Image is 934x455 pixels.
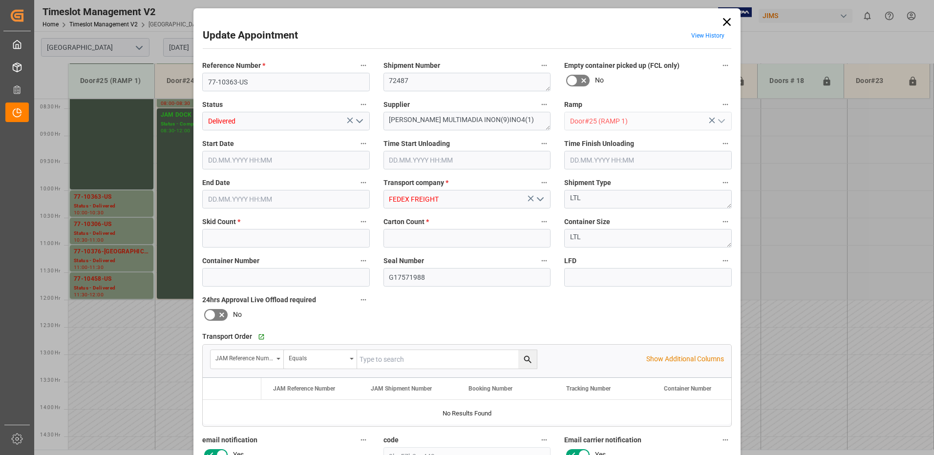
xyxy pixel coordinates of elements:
button: Email carrier notification [719,434,732,446]
h2: Update Appointment [203,28,298,43]
input: Type to search/select [202,112,370,130]
span: Empty container picked up (FCL only) [564,61,679,71]
button: Status [357,98,370,111]
span: Email carrier notification [564,435,641,445]
button: open menu [713,114,728,129]
span: No [595,75,604,85]
button: LFD [719,254,732,267]
span: Reference Number [202,61,265,71]
span: Shipment Type [564,178,611,188]
input: Type to search [357,350,537,369]
input: Type to search/select [564,112,732,130]
button: 24hrs Approval Live Offload required [357,293,370,306]
p: Show Additional Columns [646,354,724,364]
button: Time Start Unloading [538,137,551,150]
button: open menu [284,350,357,369]
button: Shipment Number [538,59,551,72]
div: JAM Reference Number [215,352,273,363]
span: Container Size [564,217,610,227]
span: Seal Number [383,256,424,266]
span: Tracking Number [566,385,611,392]
input: DD.MM.YYYY HH:MM [383,151,551,169]
button: search button [518,350,537,369]
button: open menu [532,192,547,207]
span: JAM Shipment Number [371,385,432,392]
span: Status [202,100,223,110]
div: Equals [289,352,346,363]
button: open menu [211,350,284,369]
button: Seal Number [538,254,551,267]
button: Empty container picked up (FCL only) [719,59,732,72]
button: Time Finish Unloading [719,137,732,150]
span: No [233,310,242,320]
button: Skid Count * [357,215,370,228]
input: DD.MM.YYYY HH:MM [202,151,370,169]
button: Supplier [538,98,551,111]
span: Transport company [383,178,448,188]
button: Container Number [357,254,370,267]
span: Container Number [202,256,259,266]
textarea: 72487 [383,73,551,91]
a: View History [691,32,724,39]
button: Ramp [719,98,732,111]
button: Container Size [719,215,732,228]
button: Reference Number * [357,59,370,72]
span: Shipment Number [383,61,440,71]
span: 24hrs Approval Live Offload required [202,295,316,305]
textarea: [PERSON_NAME] MULTIMADIA INON(9)INO4(1) [383,112,551,130]
span: Start Date [202,139,234,149]
textarea: LTL [564,229,732,248]
span: Time Start Unloading [383,139,450,149]
span: Supplier [383,100,410,110]
span: Time Finish Unloading [564,139,634,149]
button: Transport company * [538,176,551,189]
button: Carton Count * [538,215,551,228]
button: email notification [357,434,370,446]
span: LFD [564,256,576,266]
span: Transport Order [202,331,252,342]
button: open menu [351,114,366,129]
span: End Date [202,178,230,188]
span: Ramp [564,100,582,110]
span: code [383,435,399,445]
span: email notification [202,435,257,445]
button: End Date [357,176,370,189]
button: Start Date [357,137,370,150]
textarea: LTL [564,190,732,208]
span: JAM Reference Number [273,385,335,392]
span: Booking Number [468,385,512,392]
input: DD.MM.YYYY HH:MM [564,151,732,169]
button: code [538,434,551,446]
span: Skid Count [202,217,240,227]
input: DD.MM.YYYY HH:MM [202,190,370,208]
span: Container Number [664,385,711,392]
span: Carton Count [383,217,429,227]
button: Shipment Type [719,176,732,189]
